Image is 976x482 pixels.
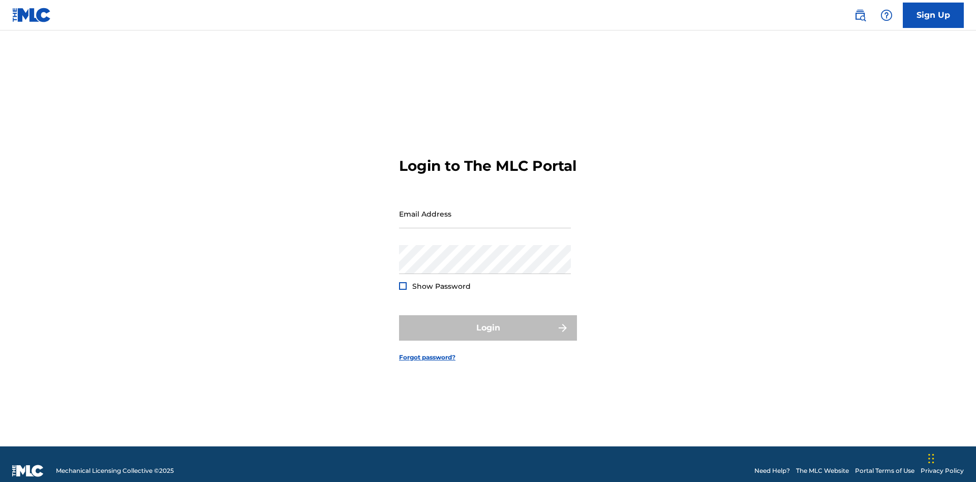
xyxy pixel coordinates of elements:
[855,466,914,475] a: Portal Terms of Use
[850,5,870,25] a: Public Search
[796,466,849,475] a: The MLC Website
[925,433,976,482] iframe: Chat Widget
[12,8,51,22] img: MLC Logo
[56,466,174,475] span: Mechanical Licensing Collective © 2025
[12,465,44,477] img: logo
[928,443,934,474] div: Drag
[880,9,893,21] img: help
[903,3,964,28] a: Sign Up
[399,353,455,362] a: Forgot password?
[876,5,897,25] div: Help
[754,466,790,475] a: Need Help?
[399,157,576,175] h3: Login to The MLC Portal
[854,9,866,21] img: search
[412,282,471,291] span: Show Password
[921,466,964,475] a: Privacy Policy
